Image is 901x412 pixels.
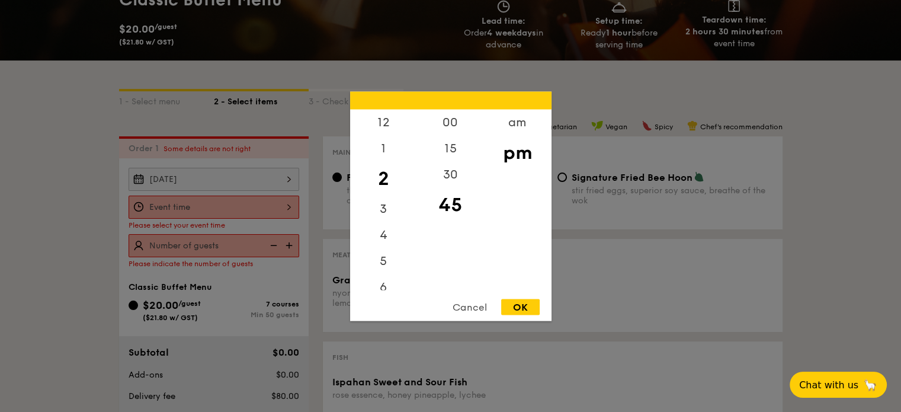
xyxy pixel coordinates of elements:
[417,135,484,161] div: 15
[417,109,484,135] div: 00
[350,135,417,161] div: 1
[350,196,417,222] div: 3
[799,379,858,391] span: Chat with us
[350,222,417,248] div: 4
[790,372,887,398] button: Chat with us🦙
[484,135,551,170] div: pm
[417,187,484,222] div: 45
[417,161,484,187] div: 30
[441,299,499,315] div: Cancel
[863,378,877,392] span: 🦙
[501,299,540,315] div: OK
[350,274,417,300] div: 6
[484,109,551,135] div: am
[350,248,417,274] div: 5
[350,161,417,196] div: 2
[350,109,417,135] div: 12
